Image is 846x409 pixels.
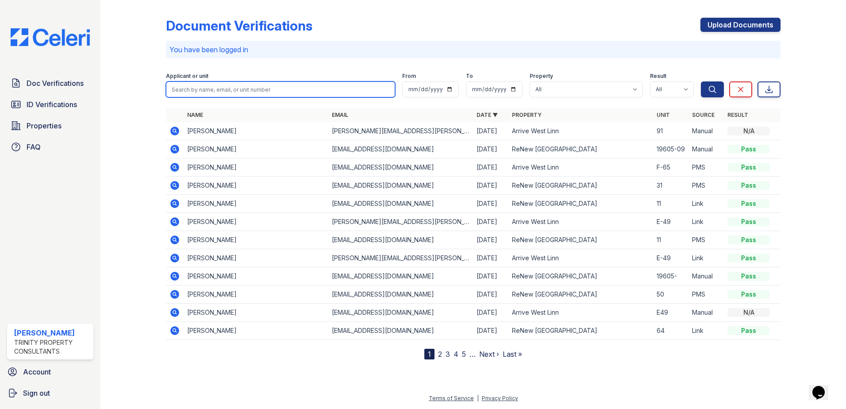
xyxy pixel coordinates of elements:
[473,140,508,158] td: [DATE]
[688,249,724,267] td: Link
[328,140,473,158] td: [EMAIL_ADDRESS][DOMAIN_NAME]
[473,249,508,267] td: [DATE]
[657,112,670,118] a: Unit
[482,395,518,401] a: Privacy Policy
[688,322,724,340] td: Link
[508,213,653,231] td: Arrive West Linn
[688,177,724,195] td: PMS
[27,78,84,89] span: Doc Verifications
[402,73,416,80] label: From
[473,195,508,213] td: [DATE]
[438,350,442,359] a: 2
[429,395,474,401] a: Terms of Service
[700,18,781,32] a: Upload Documents
[328,249,473,267] td: [PERSON_NAME][EMAIL_ADDRESS][PERSON_NAME][DOMAIN_NAME]
[184,213,328,231] td: [PERSON_NAME]
[328,231,473,249] td: [EMAIL_ADDRESS][DOMAIN_NAME]
[512,112,542,118] a: Property
[688,286,724,304] td: PMS
[7,96,93,113] a: ID Verifications
[328,195,473,213] td: [EMAIL_ADDRESS][DOMAIN_NAME]
[473,322,508,340] td: [DATE]
[727,112,748,118] a: Result
[328,286,473,304] td: [EMAIL_ADDRESS][DOMAIN_NAME]
[473,158,508,177] td: [DATE]
[727,181,770,190] div: Pass
[473,177,508,195] td: [DATE]
[727,163,770,172] div: Pass
[184,140,328,158] td: [PERSON_NAME]
[653,213,688,231] td: E-49
[466,73,473,80] label: To
[653,140,688,158] td: 19605-09
[454,350,458,359] a: 4
[166,73,208,80] label: Applicant or unit
[328,122,473,140] td: [PERSON_NAME][EMAIL_ADDRESS][PERSON_NAME][DOMAIN_NAME]
[688,195,724,213] td: Link
[424,349,435,359] div: 1
[688,304,724,322] td: Manual
[166,81,395,97] input: Search by name, email, or unit number
[508,140,653,158] td: ReNew [GEOGRAPHIC_DATA]
[473,267,508,286] td: [DATE]
[508,122,653,140] td: Arrive West Linn
[727,290,770,299] div: Pass
[508,177,653,195] td: ReNew [GEOGRAPHIC_DATA]
[332,112,348,118] a: Email
[530,73,553,80] label: Property
[23,388,50,398] span: Sign out
[473,304,508,322] td: [DATE]
[184,322,328,340] td: [PERSON_NAME]
[328,177,473,195] td: [EMAIL_ADDRESS][DOMAIN_NAME]
[653,286,688,304] td: 50
[473,122,508,140] td: [DATE]
[14,328,90,338] div: [PERSON_NAME]
[650,73,666,80] label: Result
[462,350,466,359] a: 5
[473,213,508,231] td: [DATE]
[166,18,312,34] div: Document Verifications
[184,158,328,177] td: [PERSON_NAME]
[508,304,653,322] td: Arrive West Linn
[328,158,473,177] td: [EMAIL_ADDRESS][DOMAIN_NAME]
[508,267,653,286] td: ReNew [GEOGRAPHIC_DATA]
[653,249,688,267] td: E-49
[479,350,499,359] a: Next ›
[688,140,724,158] td: Manual
[653,231,688,249] td: 11
[4,363,97,381] a: Account
[473,231,508,249] td: [DATE]
[4,28,97,46] img: CE_Logo_Blue-a8612792a0a2168367f1c8372b55b34899dd931a85d93a1a3d3e32e68fde9ad4.png
[508,195,653,213] td: ReNew [GEOGRAPHIC_DATA]
[184,195,328,213] td: [PERSON_NAME]
[328,304,473,322] td: [EMAIL_ADDRESS][DOMAIN_NAME]
[4,384,97,402] a: Sign out
[27,142,41,152] span: FAQ
[727,254,770,262] div: Pass
[187,112,203,118] a: Name
[727,145,770,154] div: Pass
[653,322,688,340] td: 64
[508,249,653,267] td: Arrive West Linn
[328,267,473,286] td: [EMAIL_ADDRESS][DOMAIN_NAME]
[184,231,328,249] td: [PERSON_NAME]
[508,158,653,177] td: Arrive West Linn
[14,338,90,356] div: Trinity Property Consultants
[477,112,498,118] a: Date ▼
[469,349,476,359] span: …
[446,350,450,359] a: 3
[727,199,770,208] div: Pass
[477,395,479,401] div: |
[328,322,473,340] td: [EMAIL_ADDRESS][DOMAIN_NAME]
[809,374,837,400] iframe: chat widget
[688,231,724,249] td: PMS
[688,267,724,286] td: Manual
[688,122,724,140] td: Manual
[184,267,328,286] td: [PERSON_NAME]
[727,308,770,317] div: N/A
[7,117,93,135] a: Properties
[653,158,688,177] td: F-65
[653,304,688,322] td: E49
[653,195,688,213] td: 11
